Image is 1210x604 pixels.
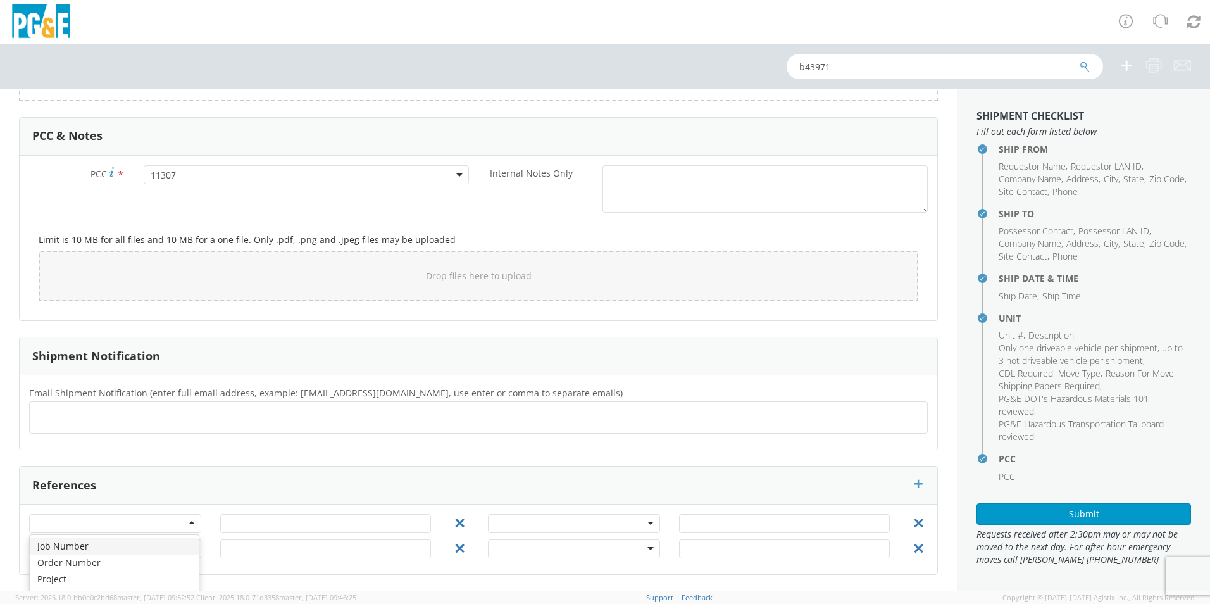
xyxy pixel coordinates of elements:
span: Only one driveable vehicle per shipment, up to 3 not driveable vehicle per shipment [999,342,1183,367]
div: Project [30,571,199,588]
span: PG&E DOT's Hazardous Materials 101 reviewed [999,393,1149,417]
span: Requestor LAN ID [1071,160,1142,172]
span: Company Name [999,237,1061,249]
span: PCC [999,470,1015,482]
li: , [1106,367,1176,380]
li: , [1066,237,1101,250]
li: , [1078,225,1151,237]
li: , [999,342,1188,367]
li: , [1066,173,1101,186]
span: Phone [1052,186,1078,198]
span: Ship Date [999,290,1037,302]
span: Fill out each form listed below [976,125,1191,138]
span: Move Type [1058,367,1101,379]
span: Possessor Contact [999,225,1073,237]
span: master, [DATE] 09:52:52 [117,593,194,602]
span: Drop files here to upload [426,270,532,282]
span: Copyright © [DATE]-[DATE] Agistix Inc., All Rights Reserved [1002,593,1195,603]
div: Order Number [30,555,199,571]
span: Unit # [999,329,1023,341]
span: Reason For Move [1106,367,1174,379]
li: , [999,380,1102,393]
h4: Ship Date & Time [999,274,1191,283]
h4: PCC [999,454,1191,463]
span: Phone [1052,250,1078,262]
strong: Shipment Checklist [976,109,1084,123]
span: Requests received after 2:30pm may or may not be moved to the next day. For after hour emergency ... [976,528,1191,566]
span: Requestor Name [999,160,1066,172]
input: Shipment, Tracking or Reference Number (at least 4 chars) [787,54,1103,79]
span: Zip Code [1149,237,1185,249]
span: Client: 2025.18.0-71d3358 [196,593,356,602]
li: , [999,393,1188,418]
span: City [1104,173,1118,185]
li: , [999,160,1068,173]
span: Ship Time [1042,290,1081,302]
span: master, [DATE] 09:46:25 [279,593,356,602]
h5: Limit is 10 MB for all files and 10 MB for a one file. Only .pdf, .png and .jpeg files may be upl... [39,235,918,244]
span: CDL Required [999,367,1053,379]
span: Shipping Papers Required [999,380,1100,392]
span: Site Contact [999,250,1047,262]
li: , [999,237,1063,250]
span: 11307 [151,169,462,181]
li: , [1123,237,1146,250]
span: City [1104,237,1118,249]
span: PG&E Hazardous Transportation Tailboard reviewed [999,418,1164,443]
h3: Shipment Notification [32,350,160,363]
span: PCC [90,168,107,180]
span: Server: 2025.18.0-bb0e0c2bd68 [15,593,194,602]
span: Zip Code [1149,173,1185,185]
div: Work Order [30,588,199,604]
li: , [999,225,1075,237]
li: , [1028,329,1076,342]
li: , [1123,173,1146,186]
span: State [1123,173,1144,185]
li: , [999,186,1049,198]
li: , [999,173,1063,186]
li: , [999,250,1049,263]
span: Internal Notes Only [490,167,573,179]
h4: Ship From [999,144,1191,154]
a: Feedback [682,593,713,602]
h3: References [32,479,96,492]
span: Address [1066,173,1099,185]
h4: Ship To [999,209,1191,218]
span: 11307 [144,165,469,184]
a: Support [646,593,673,602]
li: , [1058,367,1102,380]
h4: Unit [999,313,1191,323]
img: pge-logo-06675f144f4cfa6a6814.png [9,4,73,41]
span: Site Contact [999,186,1047,198]
span: Description [1028,329,1074,341]
h3: PCC & Notes [32,130,103,142]
li: , [999,290,1039,303]
button: Submit [976,503,1191,525]
li: , [1071,160,1144,173]
span: Company Name [999,173,1061,185]
span: Address [1066,237,1099,249]
li: , [1149,237,1187,250]
span: Email Shipment Notification (enter full email address, example: jdoe01@agistix.com, use enter or ... [29,387,623,399]
span: Possessor LAN ID [1078,225,1149,237]
li: , [1104,173,1120,186]
div: Job Number [30,538,199,555]
li: , [1149,173,1187,186]
li: , [1104,237,1120,250]
span: State [1123,237,1144,249]
li: , [999,329,1025,342]
li: , [999,367,1055,380]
